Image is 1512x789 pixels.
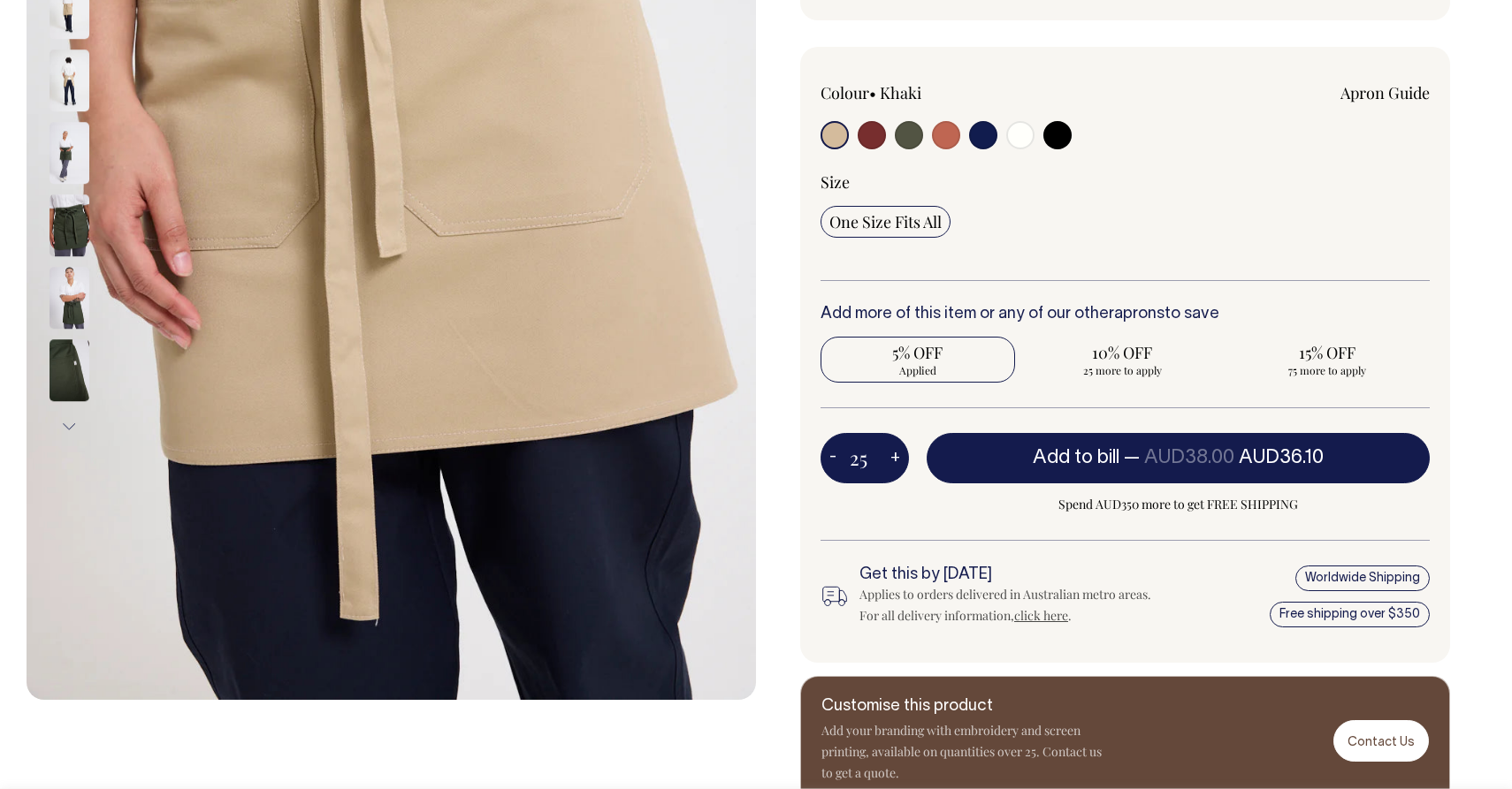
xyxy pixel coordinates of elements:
button: + [882,441,909,476]
input: 15% OFF 75 more to apply [1230,337,1424,383]
a: aprons [1114,307,1165,322]
button: Add to bill —AUD38.00AUD36.10 [927,433,1430,482]
span: Spend AUD350 more to get FREE SHIPPING [927,494,1430,515]
input: One Size Fits All [821,206,951,238]
div: Applies to orders delivered in Australian metro areas. For all delivery information, . [859,584,1153,626]
span: 25 more to apply [1035,363,1211,377]
div: Size [821,171,1430,193]
img: olive [50,340,89,402]
span: AUD38.00 [1144,449,1234,467]
div: Colour [821,82,1065,103]
a: Contact Us [1333,720,1429,762]
span: One Size Fits All [829,211,942,232]
img: olive [50,268,89,330]
img: khaki [50,50,89,112]
a: Apron Guide [1340,82,1430,103]
p: Add your branding with embroidery and screen printing, available on quantities over 25. Contact u... [821,720,1104,784]
h6: Add more of this item or any of our other to save [821,306,1430,323]
span: AUD36.10 [1239,449,1324,467]
input: 10% OFF 25 more to apply [1026,337,1220,383]
h6: Get this by [DATE] [859,566,1153,584]
span: • [869,82,876,103]
span: — [1124,449,1324,467]
img: olive [50,195,89,257]
img: olive [50,123,89,185]
h6: Customise this product [821,698,1104,716]
span: 5% OFF [829,342,1006,363]
span: 10% OFF [1035,342,1211,363]
span: Applied [829,363,1006,377]
input: 5% OFF Applied [821,337,1015,383]
button: - [821,441,845,476]
span: Add to bill [1033,449,1119,467]
span: 75 more to apply [1239,363,1416,377]
button: Next [56,407,82,447]
span: 15% OFF [1239,342,1416,363]
a: click here [1014,607,1068,624]
label: Khaki [880,82,921,103]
